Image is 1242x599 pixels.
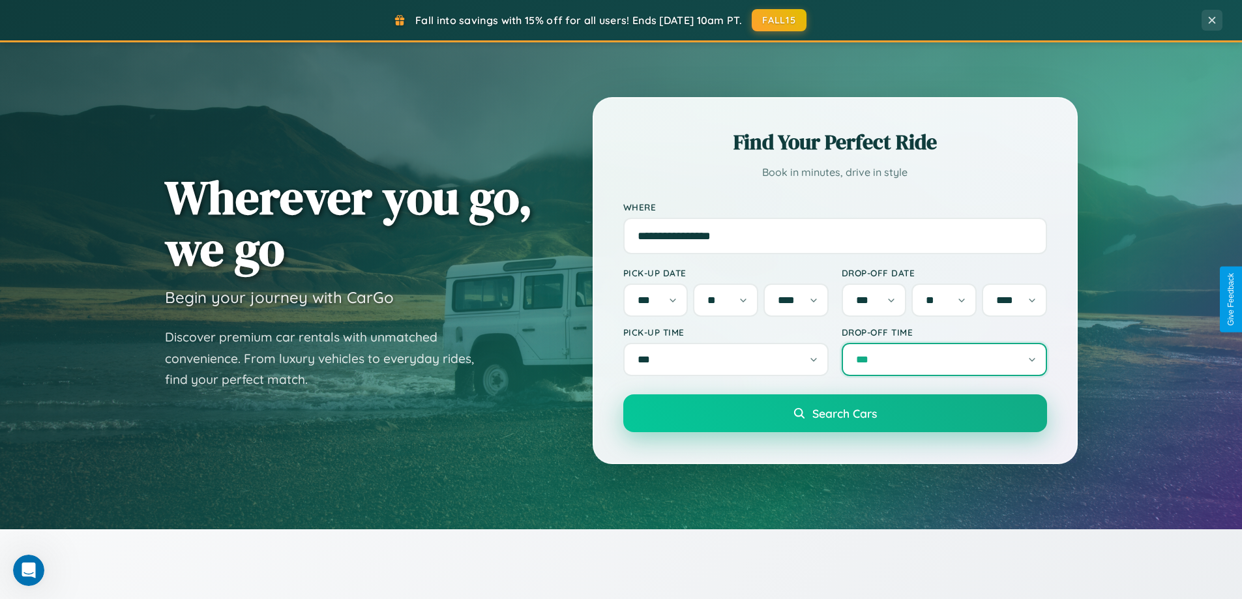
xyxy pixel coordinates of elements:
[13,555,44,586] iframe: Intercom live chat
[842,327,1047,338] label: Drop-off Time
[165,327,491,390] p: Discover premium car rentals with unmatched convenience. From luxury vehicles to everyday rides, ...
[623,267,829,278] label: Pick-up Date
[165,287,394,307] h3: Begin your journey with CarGo
[623,201,1047,212] label: Where
[1226,273,1235,326] div: Give Feedback
[752,9,806,31] button: FALL15
[812,406,877,420] span: Search Cars
[623,163,1047,182] p: Book in minutes, drive in style
[623,394,1047,432] button: Search Cars
[165,171,533,274] h1: Wherever you go, we go
[842,267,1047,278] label: Drop-off Date
[415,14,742,27] span: Fall into savings with 15% off for all users! Ends [DATE] 10am PT.
[623,327,829,338] label: Pick-up Time
[623,128,1047,156] h2: Find Your Perfect Ride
